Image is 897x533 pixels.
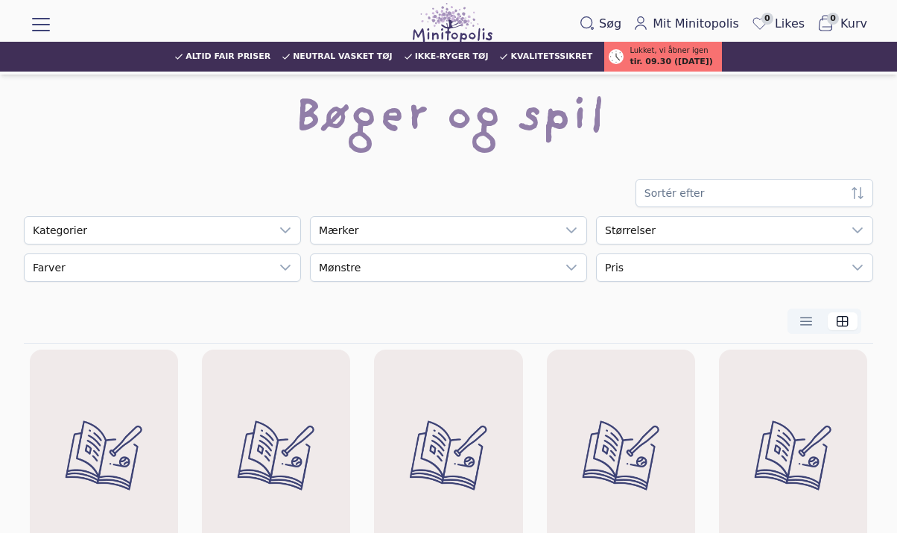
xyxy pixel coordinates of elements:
h1: Bøger og spil [294,95,604,143]
span: Altid fair priser [186,52,270,61]
span: Likes [775,15,805,33]
span: 0 [827,13,839,25]
a: Mit Minitopolis [627,12,745,36]
span: Kurv [840,15,867,33]
span: Lukket, vi åbner igen [630,45,708,56]
span: Ikke-ryger tøj [415,52,489,61]
img: Minitopolis logo [413,3,492,45]
span: Søg [599,15,621,33]
button: Søg [574,12,627,36]
a: Lukket, vi åbner igentir. 09.30 ([DATE]) [604,42,721,72]
span: 0 [761,13,773,25]
span: Kvalitetssikret [510,52,592,61]
button: 0Kurv [811,11,873,37]
span: tir. 09.30 ([DATE]) [630,56,712,69]
span: Mit Minitopolis [653,15,739,33]
span: Neutral vasket tøj [293,52,393,61]
a: 0Likes [745,11,811,37]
